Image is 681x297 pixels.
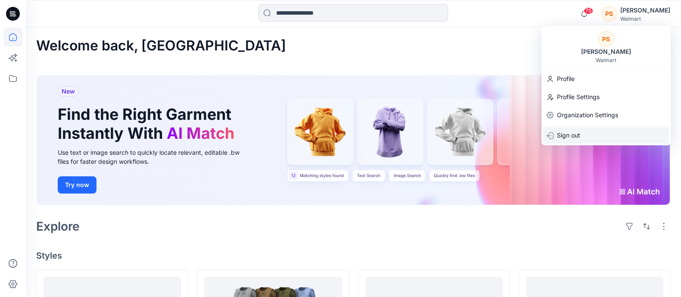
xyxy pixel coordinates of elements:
a: Profile [541,71,671,87]
div: [PERSON_NAME] [576,47,636,57]
p: Sign out [557,127,580,144]
a: Profile Settings [541,89,671,105]
h1: Find the Right Garment Instantly With [58,105,239,142]
div: Use text or image search to quickly locate relevant, editable .bw files for faster design workflows. [58,148,252,166]
p: Organization Settings [557,107,618,123]
div: Walmart [596,57,616,63]
span: AI Match [167,124,234,143]
p: Profile [557,71,575,87]
div: PS [598,31,614,47]
h4: Styles [36,250,671,261]
p: Profile Settings [557,89,600,105]
span: New [62,86,75,97]
span: 75 [584,7,593,14]
a: Organization Settings [541,107,671,123]
div: Walmart [620,16,670,22]
div: [PERSON_NAME] [620,5,670,16]
h2: Explore [36,219,80,233]
div: PS [601,6,617,22]
button: Try now [58,176,96,194]
h2: Welcome back, [GEOGRAPHIC_DATA] [36,38,286,54]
